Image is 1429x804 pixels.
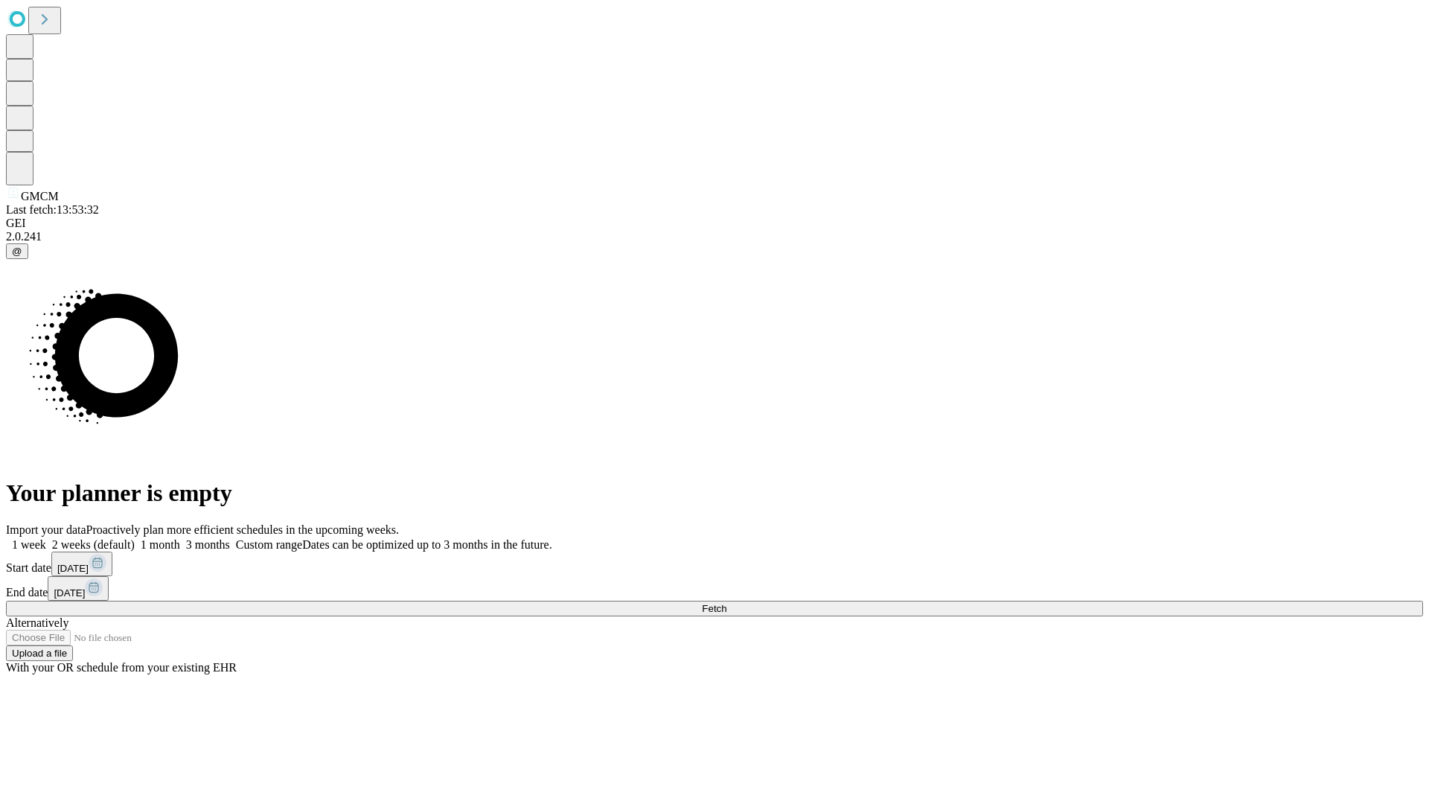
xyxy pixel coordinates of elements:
[702,603,726,614] span: Fetch
[6,576,1423,601] div: End date
[141,538,180,551] span: 1 month
[48,576,109,601] button: [DATE]
[12,538,46,551] span: 1 week
[186,538,230,551] span: 3 months
[12,246,22,257] span: @
[6,661,237,674] span: With your OR schedule from your existing EHR
[6,203,99,216] span: Last fetch: 13:53:32
[6,243,28,259] button: @
[57,563,89,574] span: [DATE]
[6,523,86,536] span: Import your data
[6,479,1423,507] h1: Your planner is empty
[6,552,1423,576] div: Start date
[54,587,85,599] span: [DATE]
[21,190,59,202] span: GMCM
[6,217,1423,230] div: GEI
[6,601,1423,616] button: Fetch
[86,523,399,536] span: Proactively plan more efficient schedules in the upcoming weeks.
[302,538,552,551] span: Dates can be optimized up to 3 months in the future.
[6,230,1423,243] div: 2.0.241
[51,552,112,576] button: [DATE]
[6,616,68,629] span: Alternatively
[6,645,73,661] button: Upload a file
[52,538,135,551] span: 2 weeks (default)
[236,538,302,551] span: Custom range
